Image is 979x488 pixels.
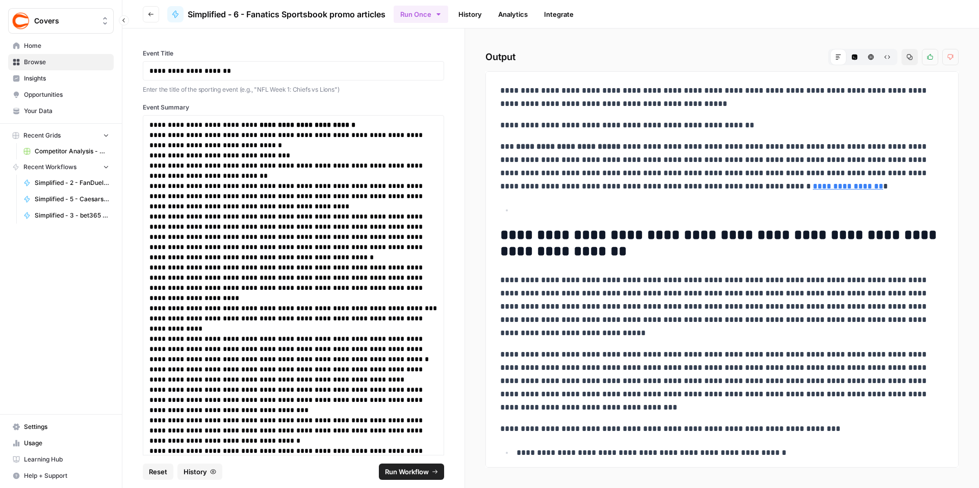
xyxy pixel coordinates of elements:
[8,70,114,87] a: Insights
[385,467,429,477] span: Run Workflow
[8,87,114,103] a: Opportunities
[24,455,109,464] span: Learning Hub
[143,49,444,58] label: Event Title
[8,435,114,451] a: Usage
[34,16,96,26] span: Covers
[188,8,385,20] span: Simplified - 6 - Fanatics Sportsbook promo articles
[24,41,109,50] span: Home
[143,103,444,112] label: Event Summary
[184,467,207,477] span: History
[143,464,173,480] button: Reset
[452,6,488,22] a: History
[35,195,109,204] span: Simplified - 5 - Caesars Sportsbook promo code articles
[8,419,114,435] a: Settings
[24,439,109,448] span: Usage
[24,58,109,67] span: Browse
[8,159,114,175] button: Recent Workflows
[8,451,114,468] a: Learning Hub
[23,131,61,140] span: Recent Grids
[35,147,109,156] span: Competitor Analysis - URL Specific Grid
[167,6,385,22] a: Simplified - 6 - Fanatics Sportsbook promo articles
[8,128,114,143] button: Recent Grids
[8,54,114,70] a: Browse
[149,467,167,477] span: Reset
[394,6,448,23] button: Run Once
[492,6,534,22] a: Analytics
[8,8,114,34] button: Workspace: Covers
[24,471,109,480] span: Help + Support
[19,191,114,207] a: Simplified - 5 - Caesars Sportsbook promo code articles
[177,464,222,480] button: History
[24,90,109,99] span: Opportunities
[485,49,959,65] h2: Output
[143,85,444,95] p: Enter the title of the sporting event (e.g., "NFL Week 1: Chiefs vs Lions")
[379,464,444,480] button: Run Workflow
[8,38,114,54] a: Home
[19,143,114,159] a: Competitor Analysis - URL Specific Grid
[24,422,109,431] span: Settings
[23,162,76,172] span: Recent Workflows
[19,175,114,191] a: Simplified - 2 - FanDuel promo code articles
[8,468,114,484] button: Help + Support
[8,103,114,119] a: Your Data
[24,106,109,116] span: Your Data
[19,207,114,224] a: Simplified - 3 - bet365 bonus code articles
[35,178,109,187] span: Simplified - 2 - FanDuel promo code articles
[35,211,109,220] span: Simplified - 3 - bet365 bonus code articles
[538,6,580,22] a: Integrate
[12,12,30,30] img: Covers Logo
[24,74,109,83] span: Insights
